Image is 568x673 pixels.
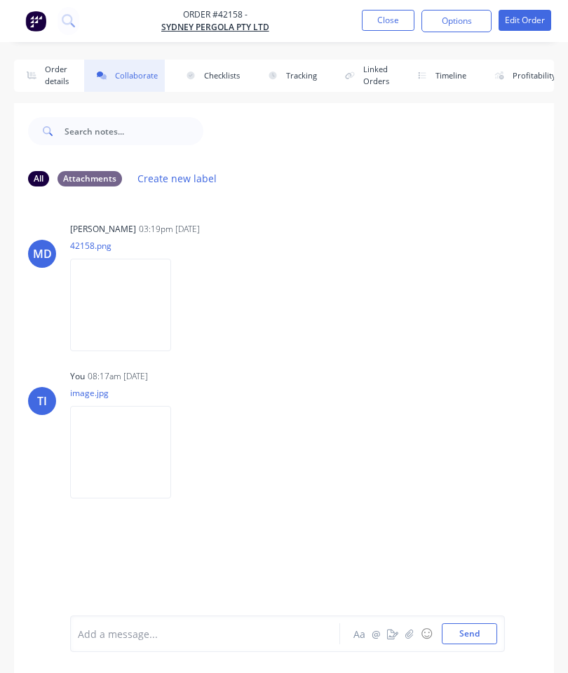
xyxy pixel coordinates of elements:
button: Timeline [405,60,473,92]
div: TI [37,393,47,409]
span: Order #42158 - [161,8,269,21]
img: Factory [25,11,46,32]
button: Linked Orders [332,60,396,92]
button: Collaborate [84,60,165,92]
div: 08:17am [DATE] [88,370,148,383]
button: Checklists [173,60,247,92]
div: Attachments [58,171,122,186]
a: Sydney Pergola Pty Ltd [161,21,269,34]
button: Profitability [482,60,563,92]
p: 42158.png [70,240,185,252]
button: Order details [14,60,76,92]
button: Close [362,10,414,31]
input: Search notes... [65,117,203,145]
button: Send [442,623,497,644]
button: Edit Order [499,10,551,31]
div: [PERSON_NAME] [70,223,136,236]
p: image.jpg [70,387,185,399]
button: ☺ [418,625,435,642]
button: Aa [351,625,367,642]
div: 03:19pm [DATE] [139,223,200,236]
div: All [28,171,49,186]
div: MD [33,245,52,262]
button: Create new label [130,169,224,188]
button: @ [367,625,384,642]
div: You [70,370,85,383]
button: Options [421,10,492,32]
button: Tracking [255,60,324,92]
